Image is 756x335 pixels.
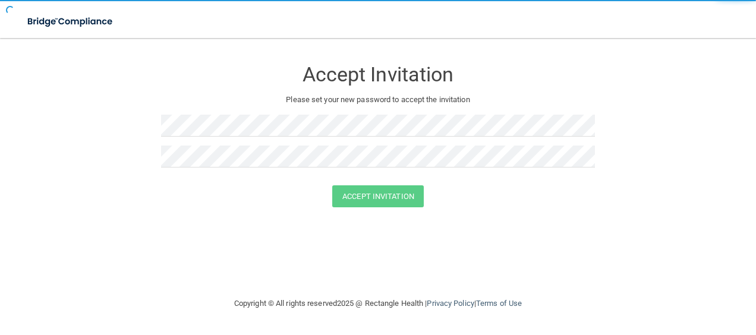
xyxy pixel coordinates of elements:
[161,64,595,86] h3: Accept Invitation
[476,299,522,308] a: Terms of Use
[332,185,424,207] button: Accept Invitation
[170,93,586,107] p: Please set your new password to accept the invitation
[18,10,124,34] img: bridge_compliance_login_screen.278c3ca4.svg
[161,285,595,323] div: Copyright © All rights reserved 2025 @ Rectangle Health | |
[427,299,474,308] a: Privacy Policy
